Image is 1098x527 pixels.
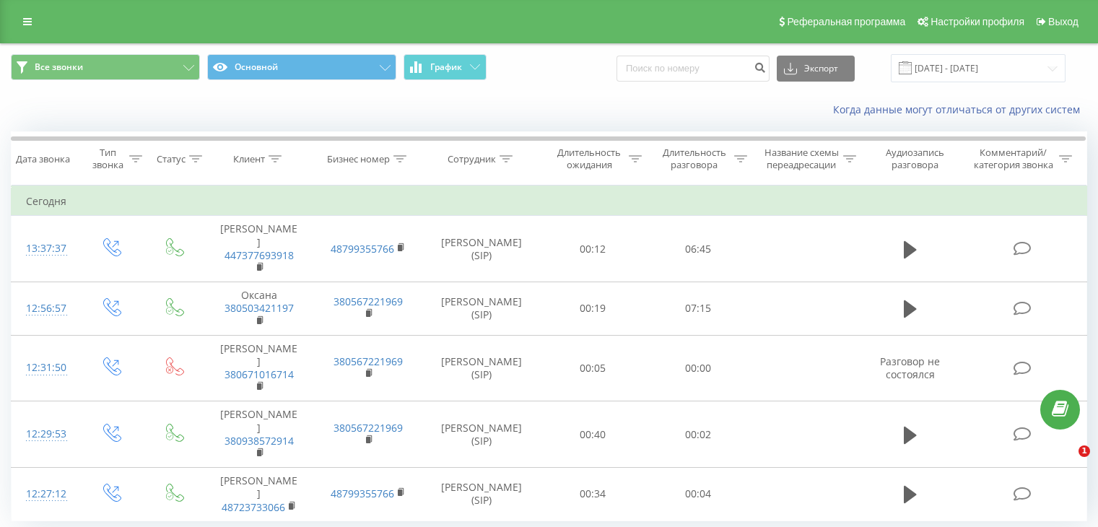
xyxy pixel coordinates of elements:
[423,335,541,401] td: [PERSON_NAME] (SIP)
[777,56,855,82] button: Экспорт
[430,62,462,72] span: График
[26,235,64,263] div: 13:37:37
[645,282,750,336] td: 07:15
[331,242,394,256] a: 48799355766
[541,468,645,521] td: 00:34
[448,153,496,165] div: Сотрудник
[207,54,396,80] button: Основной
[12,187,1087,216] td: Сегодня
[225,248,294,262] a: 447377693918
[334,421,403,435] a: 380567221969
[26,420,64,448] div: 12:29:53
[334,354,403,368] a: 380567221969
[331,487,394,500] a: 48799355766
[26,354,64,382] div: 12:31:50
[658,147,731,171] div: Длительность разговора
[26,480,64,508] div: 12:27:12
[16,153,70,165] div: Дата звонка
[1049,445,1084,480] iframe: Intercom live chat
[204,282,313,336] td: Оксана
[1079,445,1090,457] span: 1
[423,401,541,468] td: [PERSON_NAME] (SIP)
[327,153,390,165] div: Бизнес номер
[91,147,125,171] div: Тип звонка
[541,401,645,468] td: 00:40
[423,468,541,521] td: [PERSON_NAME] (SIP)
[971,147,1055,171] div: Комментарий/категория звонка
[225,367,294,381] a: 380671016714
[554,147,626,171] div: Длительность ожидания
[645,401,750,468] td: 00:02
[204,216,313,282] td: [PERSON_NAME]
[541,282,645,336] td: 00:19
[423,282,541,336] td: [PERSON_NAME] (SIP)
[645,468,750,521] td: 00:04
[204,401,313,468] td: [PERSON_NAME]
[764,147,840,171] div: Название схемы переадресации
[204,335,313,401] td: [PERSON_NAME]
[35,61,83,73] span: Все звонки
[157,153,186,165] div: Статус
[233,153,265,165] div: Клиент
[616,56,770,82] input: Поиск по номеру
[222,500,285,514] a: 48723733066
[787,16,905,27] span: Реферальная программа
[880,354,940,381] span: Разговор не состоялся
[645,335,750,401] td: 00:00
[26,295,64,323] div: 12:56:57
[334,295,403,308] a: 380567221969
[541,335,645,401] td: 00:05
[11,54,200,80] button: Все звонки
[423,216,541,282] td: [PERSON_NAME] (SIP)
[225,434,294,448] a: 380938572914
[833,103,1087,116] a: Когда данные могут отличаться от других систем
[645,216,750,282] td: 06:45
[225,301,294,315] a: 380503421197
[204,468,313,521] td: [PERSON_NAME]
[541,216,645,282] td: 00:12
[404,54,487,80] button: График
[873,147,957,171] div: Аудиозапись разговора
